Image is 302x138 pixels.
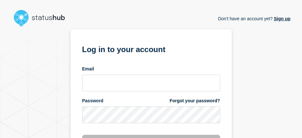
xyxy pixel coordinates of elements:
input: password input [82,106,220,123]
h1: Log in to your account [82,43,220,55]
img: StatusHub logo [12,8,73,28]
input: email input [82,75,220,91]
a: Sign up [273,16,290,21]
p: Don't have an account yet? [218,11,290,26]
span: Email [82,66,94,72]
span: Password [82,98,103,104]
a: Forgot your password? [170,98,220,104]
